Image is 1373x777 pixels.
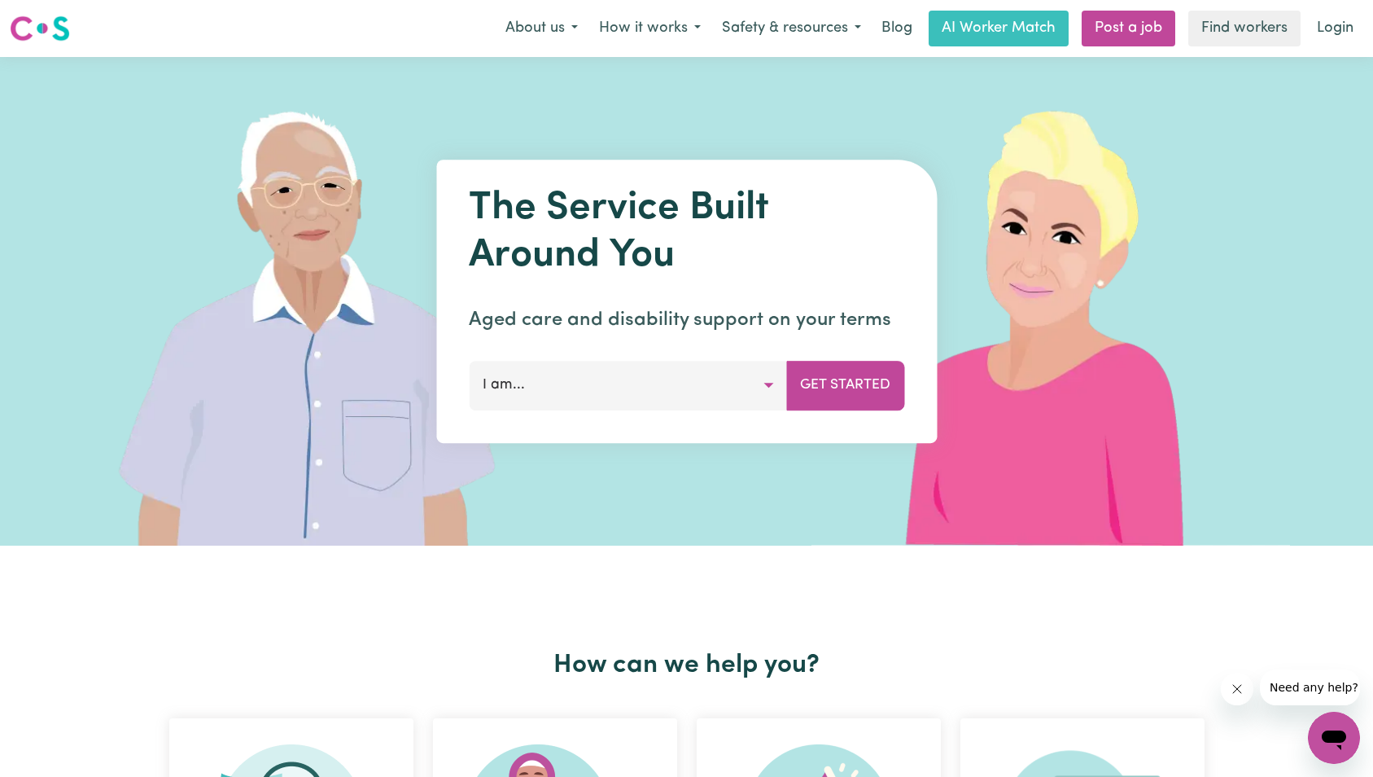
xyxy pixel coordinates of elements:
button: About us [495,11,588,46]
a: Careseekers logo [10,10,70,47]
iframe: Button to launch messaging window [1308,712,1360,764]
img: Careseekers logo [10,14,70,43]
iframe: Message from company [1260,669,1360,705]
button: Safety & resources [711,11,872,46]
a: AI Worker Match [929,11,1069,46]
a: Login [1307,11,1363,46]
a: Post a job [1082,11,1175,46]
iframe: Close message [1221,673,1253,705]
button: Get Started [786,361,904,410]
h1: The Service Built Around You [469,186,904,279]
h2: How can we help you? [160,650,1214,681]
button: I am... [469,361,787,410]
a: Blog [872,11,922,46]
a: Find workers [1188,11,1301,46]
button: How it works [588,11,711,46]
p: Aged care and disability support on your terms [469,305,904,335]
